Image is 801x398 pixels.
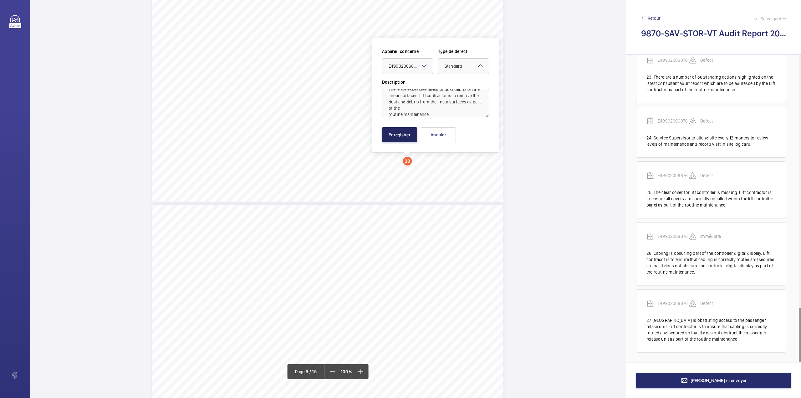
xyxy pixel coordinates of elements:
label: Appareil concerné [382,48,433,55]
p: E49902006876 [658,172,689,179]
p: Defect [700,172,732,179]
p: Defect [700,57,732,63]
a: Retour [641,15,786,21]
span: Standard [445,64,462,69]
p: Defect [700,300,732,306]
span: Various shaft lights are either not functioning or are defective with various lamps not illuminat... [153,206,283,210]
span: Mechanisms [152,216,169,220]
p: E49902006876 [658,118,689,124]
div: Page 9 / 15 [288,364,324,379]
div: 26. Cabling is obsuring part of the controller digital display. Lift contracot is to ensure that ... [646,250,776,275]
button: Enregistrer [382,127,417,142]
div: Sauvegardée [753,15,786,23]
p: E49902006876 [658,233,689,239]
span: overspeed governor tension weight pulley as part of the routine maintenance. [152,226,253,230]
div: 27. [GEOGRAPHIC_DATA] is obstruting access to the passenger relase unit. Lift contractor is to en... [646,317,776,342]
p: Immédiate [700,233,732,239]
span: length of the dead end of the counterweight overspeed governor rope so that it cannot enter the [152,221,277,225]
label: Type de defect [438,48,489,55]
p: Defect [700,118,732,124]
div: 25. The clear cover for lift controller is missing. Lift contractor is to ensure all covers are c... [646,189,776,208]
span: 100 % [338,369,355,374]
h2: 9870-SAV-STOR-VT Audit Report 2025-Passenger Lift.pdf [641,28,786,39]
span: Retour [648,15,661,21]
div: 23. There are a number of outstanding actions highlighted on the latest Consultant audit report w... [646,74,776,93]
button: Annuler [421,127,456,142]
span: E49902006876 [389,63,419,69]
label: Description [382,79,489,85]
span: Position Reference Equipment, Limits & Cams [152,211,213,215]
p: E49902006876 [658,300,689,306]
p: E49902006876 [658,57,689,63]
div: 28 [403,157,412,165]
button: [PERSON_NAME] et envoyer [636,373,791,388]
div: 24. Service Supervisor to attend site every 12 months to review levels of maintenance and record ... [646,135,776,147]
span: contractor is to ensure all shaft lights function and illuminate correctly as part of the routine... [152,211,289,215]
span: [PERSON_NAME] et envoyer [691,378,747,383]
